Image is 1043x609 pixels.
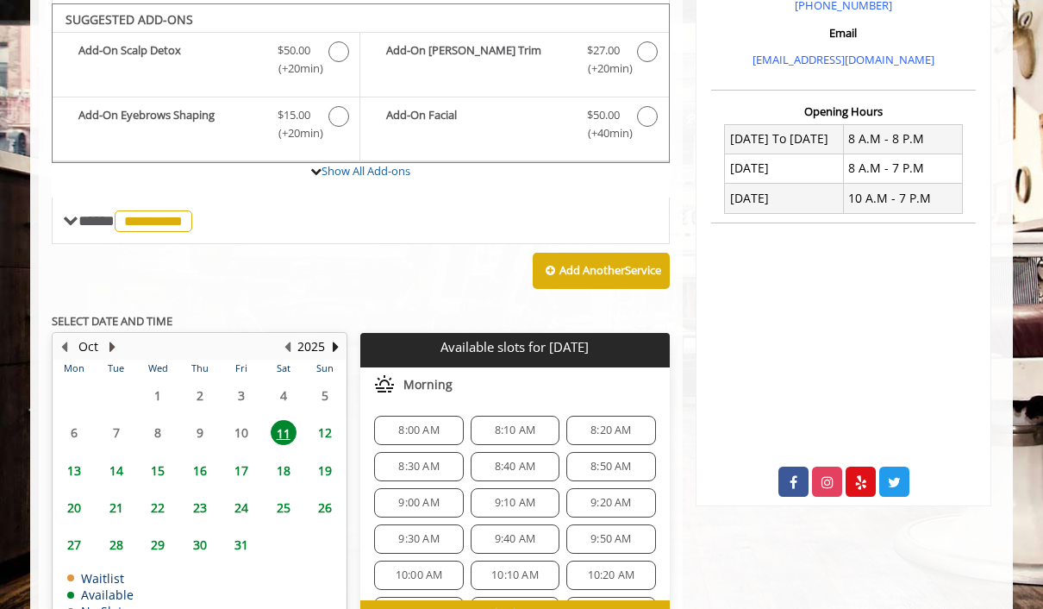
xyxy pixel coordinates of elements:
[386,106,569,142] b: Add-On Facial
[471,561,559,590] div: 10:10 AM
[61,495,87,520] span: 20
[386,41,569,78] b: Add-On [PERSON_NAME] Trim
[471,416,559,445] div: 8:10 AM
[587,41,620,60] span: $27.00
[103,458,129,483] span: 14
[78,337,98,356] button: Oct
[328,337,342,356] button: Next Year
[374,524,463,554] div: 9:30 AM
[137,526,178,563] td: Select day29
[590,496,631,510] span: 9:20 AM
[95,526,136,563] td: Select day28
[269,60,320,78] span: (+20min )
[312,458,338,483] span: 19
[369,106,659,147] label: Add-On Facial
[53,360,95,377] th: Mon
[843,154,962,183] td: 8 A.M - 7 P.M
[271,458,297,483] span: 18
[262,414,303,451] td: Select day11
[471,452,559,481] div: 8:40 AM
[304,489,347,526] td: Select day26
[590,460,631,474] span: 8:50 AM
[67,572,134,585] td: Waitlist
[369,41,659,82] label: Add-On Beard Trim
[304,451,347,488] td: Select day19
[178,526,220,563] td: Select day30
[566,452,655,481] div: 8:50 AM
[374,488,463,518] div: 9:00 AM
[578,124,628,142] span: (+40min )
[95,451,136,488] td: Select day14
[312,495,338,520] span: 26
[137,451,178,488] td: Select day15
[396,568,443,582] span: 10:00 AM
[187,532,213,557] span: 30
[95,360,136,377] th: Tue
[221,526,262,563] td: Select day31
[271,495,297,520] span: 25
[228,532,254,557] span: 31
[312,420,338,445] span: 12
[66,11,193,28] b: SUGGESTED ADD-ONS
[61,106,351,147] label: Add-On Eyebrows Shaping
[495,424,535,437] span: 8:10 AM
[221,360,262,377] th: Fri
[566,561,655,590] div: 10:20 AM
[566,416,655,445] div: 8:20 AM
[178,451,220,488] td: Select day16
[587,106,620,124] span: $50.00
[725,124,844,154] td: [DATE] To [DATE]
[221,489,262,526] td: Select day24
[103,532,129,557] span: 28
[105,337,119,356] button: Next Month
[61,41,351,82] label: Add-On Scalp Detox
[271,420,297,445] span: 11
[304,414,347,451] td: Select day12
[95,489,136,526] td: Select day21
[53,451,95,488] td: Select day13
[403,378,453,392] span: Morning
[57,337,71,356] button: Previous Month
[471,524,559,554] div: 9:40 AM
[52,313,172,329] b: SELECT DATE AND TIME
[495,532,535,546] span: 9:40 AM
[178,360,220,377] th: Thu
[221,451,262,488] td: Select day17
[471,488,559,518] div: 9:10 AM
[278,41,310,60] span: $50.00
[374,374,395,395] img: morning slots
[262,451,303,488] td: Select day18
[843,184,962,213] td: 10 A.M - 7 P.M
[588,568,635,582] span: 10:20 AM
[367,340,662,355] p: Available slots for [DATE]
[145,458,171,483] span: 15
[228,495,254,520] span: 24
[61,532,87,557] span: 27
[78,41,260,78] b: Add-On Scalp Detox
[262,489,303,526] td: Select day25
[178,489,220,526] td: Select day23
[590,424,631,437] span: 8:20 AM
[590,532,631,546] span: 9:50 AM
[398,532,439,546] span: 9:30 AM
[533,253,670,289] button: Add AnotherService
[495,460,535,474] span: 8:40 AM
[52,3,670,164] div: The Made Man Haircut Add-onS
[53,489,95,526] td: Select day20
[566,524,655,554] div: 9:50 AM
[145,532,171,557] span: 29
[61,458,87,483] span: 13
[495,496,535,510] span: 9:10 AM
[137,360,178,377] th: Wed
[374,416,463,445] div: 8:00 AM
[398,460,439,474] span: 8:30 AM
[103,495,129,520] span: 21
[78,106,260,142] b: Add-On Eyebrows Shaping
[711,105,976,117] h3: Opening Hours
[374,452,463,481] div: 8:30 AM
[137,489,178,526] td: Select day22
[67,588,134,601] td: Available
[280,337,294,356] button: Previous Year
[398,496,439,510] span: 9:00 AM
[725,184,844,213] td: [DATE]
